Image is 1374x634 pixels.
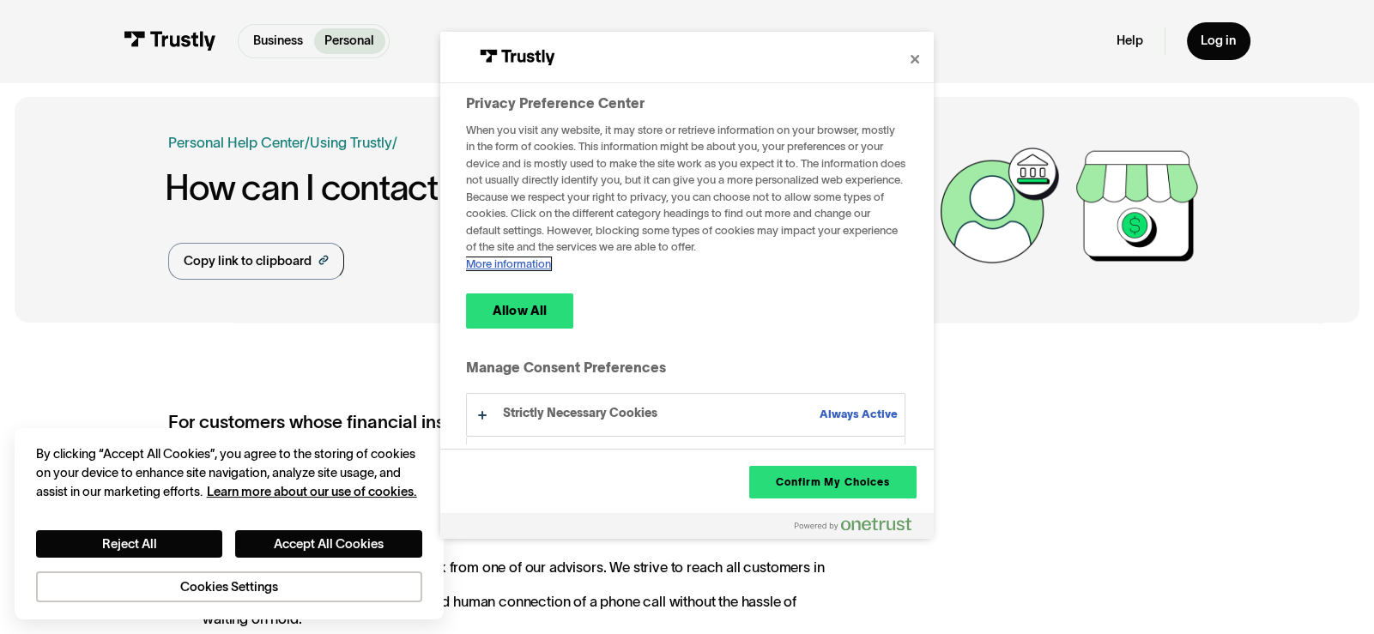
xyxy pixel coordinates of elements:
div: / [305,132,310,154]
div: Privacy Preference Center [440,32,934,539]
a: Business [243,28,314,54]
button: Allow All [466,293,573,328]
button: Accept All Cookies [235,530,422,557]
h2: Privacy Preference Center [466,93,905,113]
a: Help [1117,33,1143,49]
div: Cookie banner [15,428,444,620]
div: When you visit any website, it may store or retrieve information on your browser, mostly in the f... [466,122,905,272]
a: Personal [314,28,385,54]
div: Privacy [36,445,422,601]
div: Copy link to clipboard [184,252,312,271]
div: Log in [1201,33,1236,49]
h1: How can I contact Trustly’s support advisors? [165,168,931,208]
div: Trustly Logo [466,40,569,75]
p: Business [253,32,303,51]
div: By clicking “Accept All Cookies”, you agree to the storing of cookies on your device to enhance s... [36,445,422,502]
h3: Manage Consent Preferences [466,359,905,385]
a: Log in [1187,22,1250,60]
a: More information about your privacy, opens in a new tab [466,257,551,270]
button: Confirm My Choices [749,466,917,498]
button: Reject All [36,530,223,557]
p: Submit a request to receive a call back from one of our advisors. We strive to reach all customer... [168,541,836,627]
div: / [392,132,397,154]
a: Personal Help Center [168,132,305,154]
img: Powered by OneTrust Opens in a new Tab [795,517,911,531]
p: Personal [324,32,374,51]
strong: For customers whose financial institution is in [GEOGRAPHIC_DATA] [168,412,731,432]
button: Cookies Settings [36,571,422,601]
div: Preference center [440,32,934,539]
img: Trustly Logo [471,40,565,75]
a: More information about your privacy, opens in a new tab [207,485,417,498]
img: Trustly Logo [124,31,216,51]
a: Copy link to clipboard [168,243,344,280]
a: Powered by OneTrust Opens in a new Tab [795,517,925,539]
button: Close [896,40,934,78]
a: Using Trustly [310,135,392,150]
